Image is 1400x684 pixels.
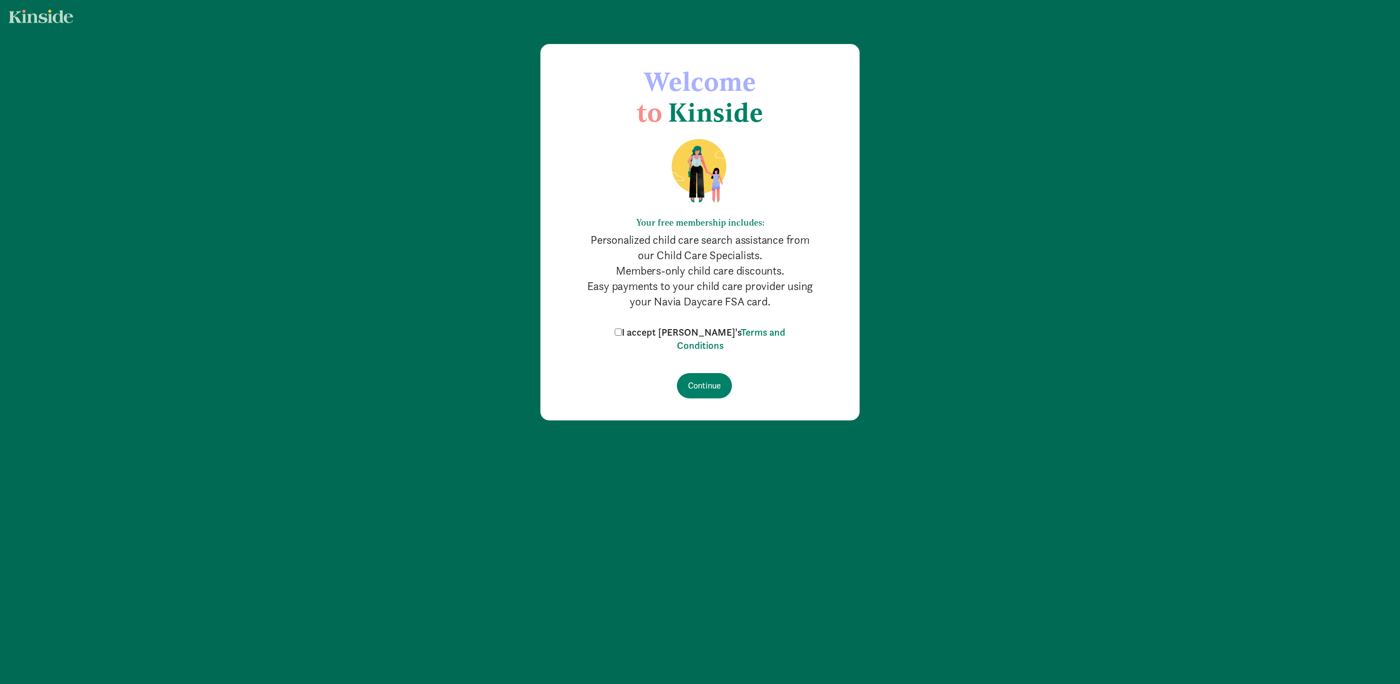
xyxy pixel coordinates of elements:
input: I accept [PERSON_NAME]'sTerms and Conditions [615,329,622,336]
a: Terms and Conditions [677,326,786,352]
img: illustration-mom-daughter.png [658,138,742,204]
p: Members-only child care discounts. [584,263,816,278]
label: I accept [PERSON_NAME]'s [612,326,788,352]
span: to [637,96,662,128]
p: Easy payments to your child care provider using your Navia Daycare FSA card. [584,278,816,309]
span: Welcome [644,65,756,97]
input: Continue [677,373,732,398]
p: Personalized child care search assistance from our Child Care Specialists. [584,232,816,263]
h6: Your free membership includes: [584,217,816,228]
span: Kinside [668,96,763,128]
img: light.svg [9,9,73,23]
